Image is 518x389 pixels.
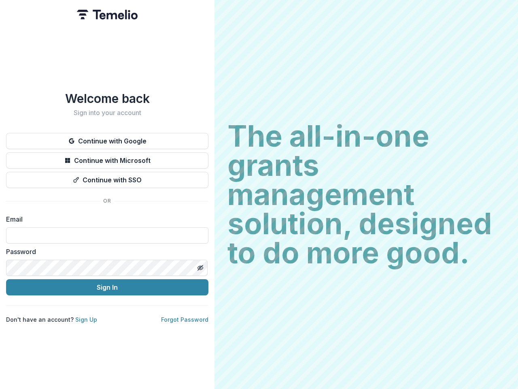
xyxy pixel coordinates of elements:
[6,152,208,169] button: Continue with Microsoft
[6,91,208,106] h1: Welcome back
[6,109,208,117] h2: Sign into your account
[75,316,97,323] a: Sign Up
[6,133,208,149] button: Continue with Google
[6,172,208,188] button: Continue with SSO
[161,316,208,323] a: Forgot Password
[6,315,97,324] p: Don't have an account?
[6,247,204,256] label: Password
[77,10,138,19] img: Temelio
[6,214,204,224] label: Email
[6,279,208,295] button: Sign In
[194,261,207,274] button: Toggle password visibility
